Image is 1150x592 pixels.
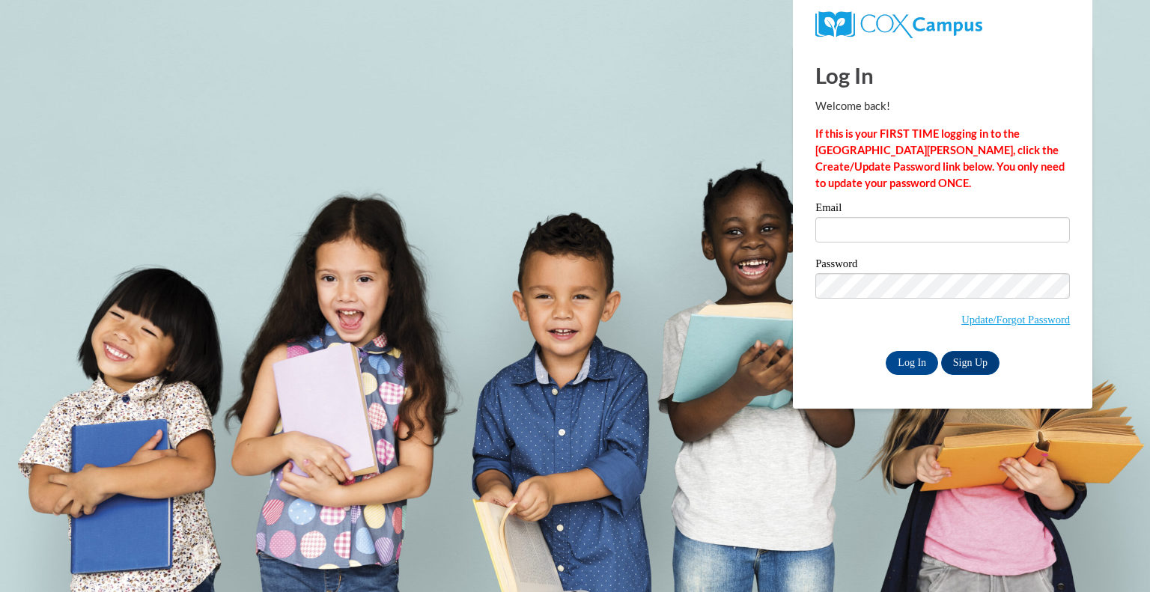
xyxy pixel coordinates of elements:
label: Password [815,258,1070,273]
input: Log In [886,351,938,375]
label: Email [815,202,1070,217]
strong: If this is your FIRST TIME logging in to the [GEOGRAPHIC_DATA][PERSON_NAME], click the Create/Upd... [815,127,1065,189]
a: COX Campus [815,17,982,30]
img: COX Campus [815,11,982,38]
a: Sign Up [941,351,1000,375]
a: Update/Forgot Password [961,314,1070,326]
h1: Log In [815,60,1070,91]
p: Welcome back! [815,98,1070,115]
